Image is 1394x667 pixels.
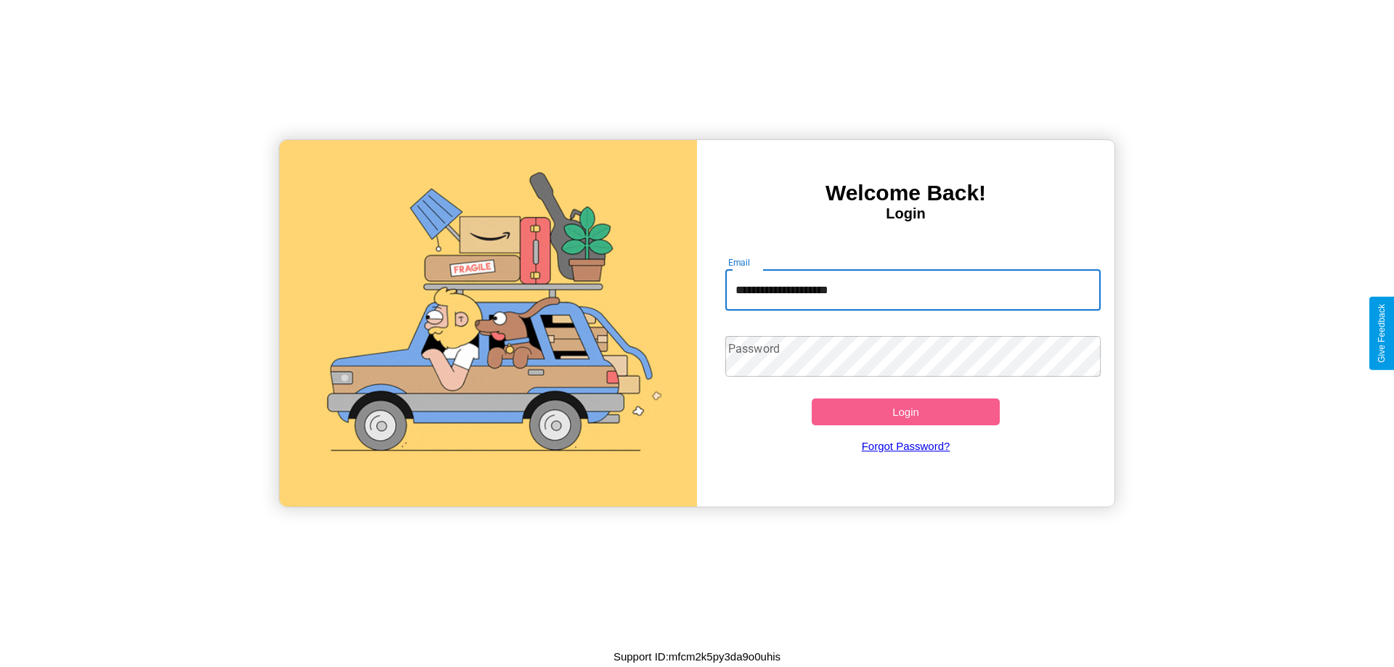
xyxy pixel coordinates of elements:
label: Email [728,256,751,269]
h4: Login [697,205,1114,222]
a: Forgot Password? [718,425,1094,467]
img: gif [280,140,697,507]
h3: Welcome Back! [697,181,1114,205]
div: Give Feedback [1377,304,1387,363]
p: Support ID: mfcm2k5py3da9o0uhis [614,647,780,666]
button: Login [812,398,1000,425]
